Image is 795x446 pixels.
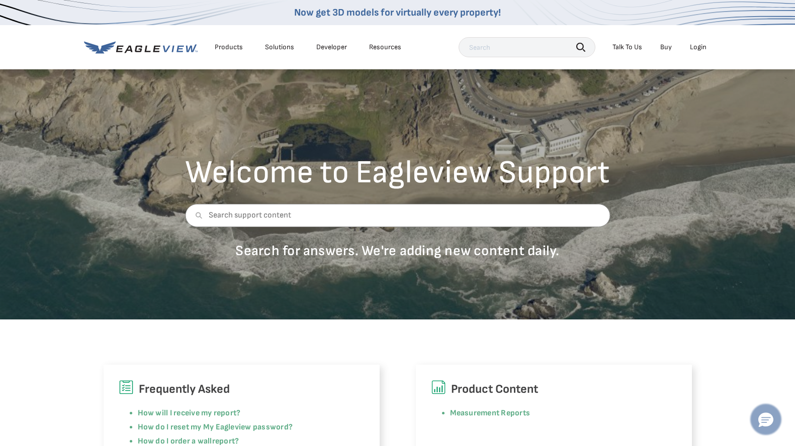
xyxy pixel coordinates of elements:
a: How do I reset my My Eagleview password? [138,422,293,432]
a: Developer [316,43,347,52]
a: How do I order a wall [138,436,212,446]
button: Hello, have a question? Let’s chat. [752,405,780,433]
h6: Frequently Asked [119,380,365,399]
div: Resources [369,43,401,52]
div: Solutions [265,43,294,52]
div: Products [215,43,243,52]
div: Login [690,43,706,52]
p: Search for answers. We're adding new content daily. [185,242,610,260]
input: Search [459,37,595,57]
h6: Product Content [431,380,677,399]
input: Search support content [185,204,610,227]
a: Buy [660,43,672,52]
div: Talk To Us [612,43,642,52]
a: Measurement Reports [450,408,531,418]
a: report [212,436,235,446]
a: Now get 3D models for virtually every property! [294,7,501,19]
a: How will I receive my report? [138,408,241,418]
h2: Welcome to Eagleview Support [185,157,610,189]
a: ? [235,436,239,446]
